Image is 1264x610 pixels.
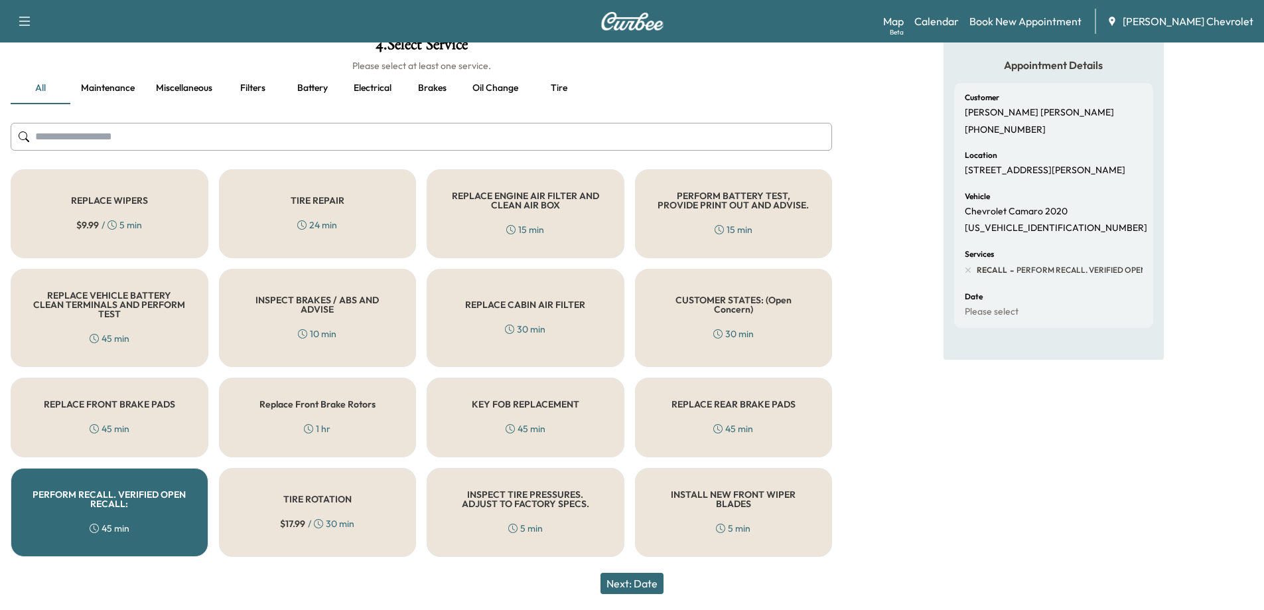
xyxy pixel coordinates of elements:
[44,400,175,409] h5: REPLACE FRONT BRAKE PADS
[462,72,529,104] button: Oil Change
[715,223,752,236] div: 15 min
[713,327,754,341] div: 30 min
[600,12,664,31] img: Curbee Logo
[11,37,832,59] h1: 4 . Select Service
[965,192,990,200] h6: Vehicle
[716,522,750,535] div: 5 min
[33,291,186,319] h5: REPLACE VEHICLE BATTERY CLEAN TERMINALS AND PERFORM TEST
[291,196,344,205] h5: TIRE REPAIR
[965,222,1147,234] p: [US_VEHICLE_IDENTIFICATION_NUMBER]
[90,332,129,345] div: 45 min
[280,517,305,530] span: $ 17.99
[298,327,336,341] div: 10 min
[965,94,999,102] h6: Customer
[965,151,997,159] h6: Location
[657,490,811,508] h5: INSTALL NEW FRONT WIPER BLADES
[259,400,376,409] h5: Replace Front Brake Rotors
[969,13,1082,29] a: Book New Appointment
[1014,265,1180,275] span: PERFORM RECALL. VERIFIED OPEN RECALL:
[283,495,352,504] h5: TIRE ROTATION
[465,300,585,309] h5: REPLACE CABIN AIR FILTER
[977,265,1007,275] span: RECALL
[965,206,1068,218] p: Chevrolet Camaro 2020
[657,295,811,314] h5: CUSTOMER STATES: (Open Concern)
[33,490,186,508] h5: PERFORM RECALL. VERIFIED OPEN RECALL:
[914,13,959,29] a: Calendar
[965,124,1046,136] p: [PHONE_NUMBER]
[508,522,543,535] div: 5 min
[90,422,129,435] div: 45 min
[965,306,1018,318] p: Please select
[505,323,545,336] div: 30 min
[70,72,145,104] button: Maintenance
[657,191,811,210] h5: PERFORM BATTERY TEST, PROVIDE PRINT OUT AND ADVISE.
[223,72,283,104] button: Filters
[145,72,223,104] button: Miscellaneous
[304,422,330,435] div: 1 hr
[883,13,904,29] a: MapBeta
[1007,264,1014,277] span: -
[713,422,753,435] div: 45 min
[529,72,589,104] button: Tire
[11,72,832,104] div: basic tabs example
[954,58,1153,72] h5: Appointment Details
[76,218,99,232] span: $ 9.99
[283,72,342,104] button: Battery
[71,196,148,205] h5: REPLACE WIPERS
[671,400,796,409] h5: REPLACE REAR BRAKE PADS
[76,218,142,232] div: / 5 min
[90,522,129,535] div: 45 min
[965,250,994,258] h6: Services
[402,72,462,104] button: Brakes
[11,72,70,104] button: all
[600,573,664,594] button: Next: Date
[965,293,983,301] h6: Date
[449,191,602,210] h5: REPLACE ENGINE AIR FILTER AND CLEAN AIR BOX
[965,165,1125,177] p: [STREET_ADDRESS][PERSON_NAME]
[890,27,904,37] div: Beta
[241,295,395,314] h5: INSPECT BRAKES / ABS AND ADVISE
[11,59,832,72] h6: Please select at least one service.
[449,490,602,508] h5: INSPECT TIRE PRESSURES. ADJUST TO FACTORY SPECS.
[1123,13,1253,29] span: [PERSON_NAME] Chevrolet
[472,400,579,409] h5: KEY FOB REPLACEMENT
[297,218,337,232] div: 24 min
[506,223,544,236] div: 15 min
[506,422,545,435] div: 45 min
[965,107,1114,119] p: [PERSON_NAME] [PERSON_NAME]
[342,72,402,104] button: Electrical
[280,517,354,530] div: / 30 min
